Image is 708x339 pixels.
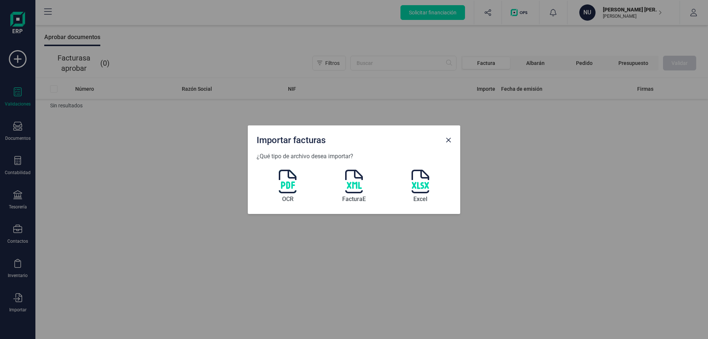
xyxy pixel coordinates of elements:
span: Excel [413,195,427,204]
p: ¿Qué tipo de archivo desea importar? [257,152,451,161]
button: Close [442,134,454,146]
img: document-icon [412,170,429,193]
span: FacturaE [342,195,366,204]
img: document-icon [279,170,296,193]
span: OCR [282,195,294,204]
img: document-icon [345,170,363,193]
div: Importar facturas [254,131,442,146]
